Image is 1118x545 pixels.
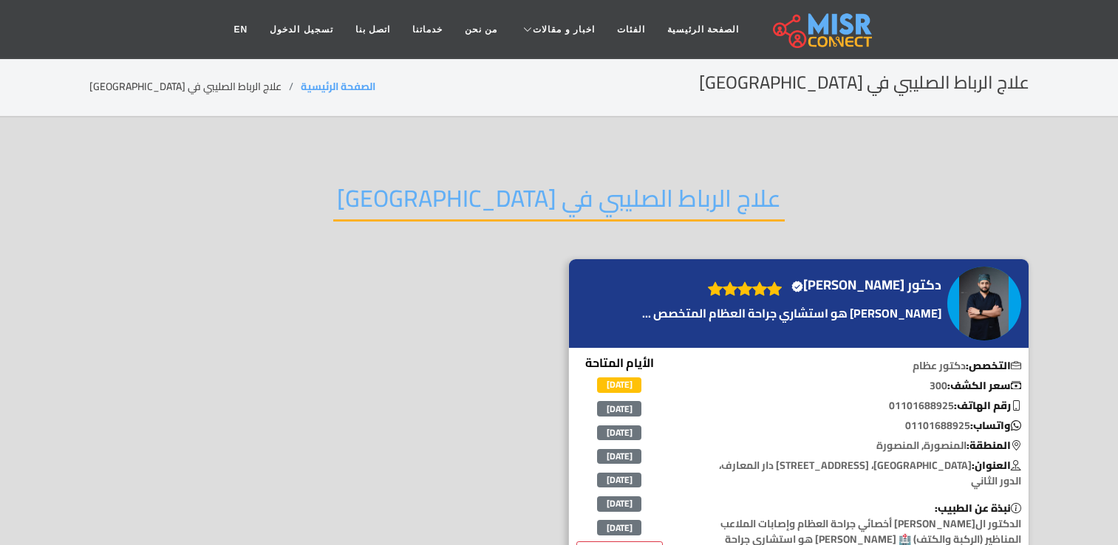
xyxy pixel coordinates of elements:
[597,473,641,487] span: [DATE]
[966,356,1021,375] b: التخصص:
[401,16,454,44] a: خدماتنا
[935,498,1021,518] b: نبذة عن الطبيب:
[597,401,641,416] span: [DATE]
[791,277,941,293] h4: دكتور [PERSON_NAME]
[688,458,1029,489] p: [GEOGRAPHIC_DATA]، [STREET_ADDRESS] دار المعارف، الدور الثاني
[688,438,1029,453] p: المنصورة, المنصورة
[223,16,259,44] a: EN
[508,16,606,44] a: اخبار و مقالات
[597,520,641,535] span: [DATE]
[656,16,750,44] a: الصفحة الرئيسية
[789,274,945,296] a: دكتور [PERSON_NAME]
[688,358,1029,374] p: دكتور عظام
[972,456,1021,475] b: العنوان:
[947,376,1021,395] b: سعر الكشف:
[597,425,641,440] span: [DATE]
[597,449,641,464] span: [DATE]
[301,77,375,96] a: الصفحة الرئيسية
[970,416,1021,435] b: واتساب:
[454,16,508,44] a: من نحن
[89,79,301,95] li: علاج الرباط الصليبي في [GEOGRAPHIC_DATA]
[954,396,1021,415] b: رقم الهاتف:
[606,16,656,44] a: الفئات
[688,398,1029,414] p: 01101688925
[688,378,1029,394] p: 300
[947,267,1021,340] img: دكتور السيد الشناوي
[597,377,641,392] span: [DATE]
[791,281,803,292] svg: Verified account
[344,16,401,44] a: اتصل بنا
[773,11,872,48] img: main.misr_connect
[699,72,1029,94] h2: علاج الرباط الصليبي في [GEOGRAPHIC_DATA]
[259,16,344,44] a: تسجيل الدخول
[967,436,1021,455] b: المنطقة:
[333,184,785,222] h2: علاج الرباط الصليبي في [GEOGRAPHIC_DATA]
[638,304,945,322] a: [PERSON_NAME] هو استشاري جراحة العظام المتخصص ...
[688,418,1029,433] p: 01101688925
[533,23,595,36] span: اخبار و مقالات
[597,496,641,511] span: [DATE]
